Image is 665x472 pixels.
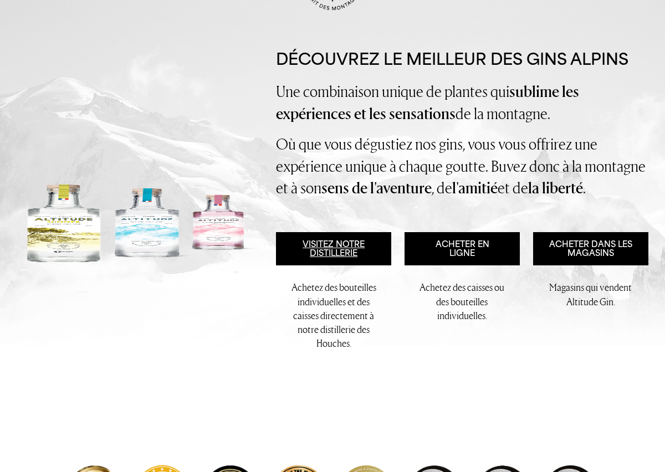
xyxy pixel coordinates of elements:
[276,81,579,124] span: Une combinaison unique de plantes qui de la montagne.
[276,81,579,124] strong: sublime les expériences et les sensations
[533,232,648,265] a: Acheter dans les magasins
[528,177,583,198] strong: la liberté
[416,280,509,322] p: Achetez des caisses ou des bouteilles individuelles.
[276,133,648,199] p: Où que vous dégustiez nos gins, vous vous offrirez une expérience unique à chaque goutte. Buvez d...
[405,232,520,265] a: Acheter en ligne
[452,177,498,198] strong: l'amitié
[288,280,380,350] p: Achetez des bouteilles individuelles et des caisses directement à notre distillerie des Houches.
[276,232,391,265] a: Visitez notre distillerie
[545,280,637,308] p: Magasins qui vendent Altitude Gin.
[321,177,432,198] strong: sens de l'aventure
[276,49,648,69] h1: DÉCOUVREZ LE MEILLEUR DES GINS ALPINS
